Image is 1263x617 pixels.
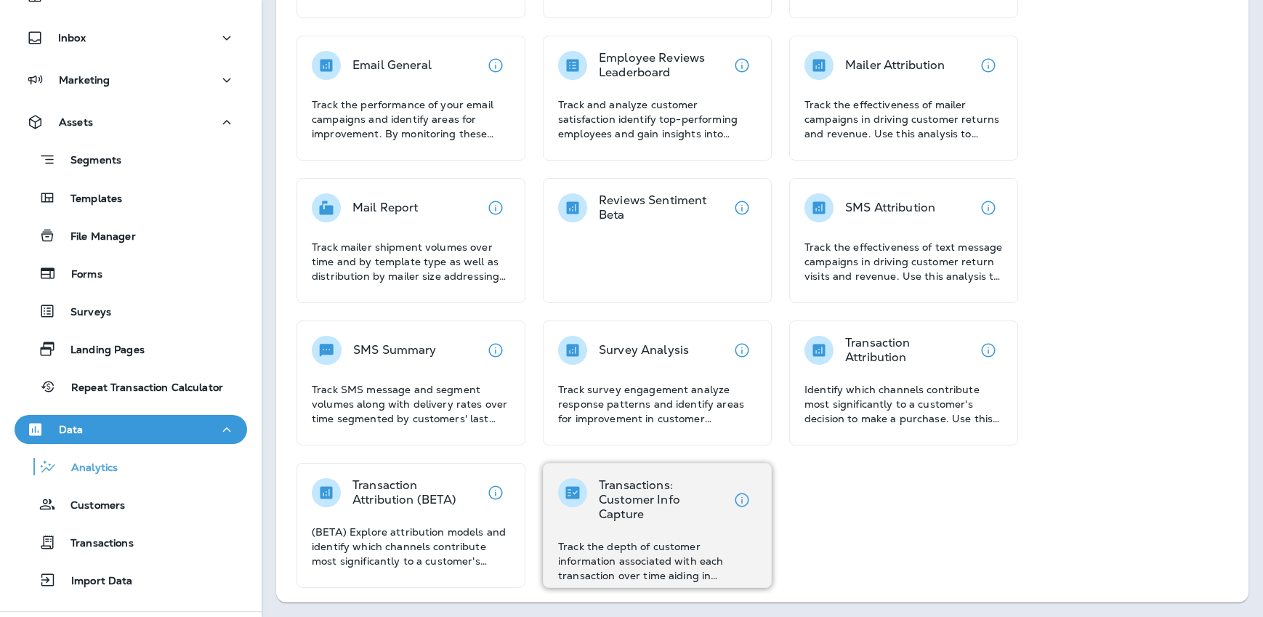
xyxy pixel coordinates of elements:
p: Track the effectiveness of mailer campaigns in driving customer returns and revenue. Use this ana... [804,97,1003,141]
p: (BETA) Explore attribution models and identify which channels contribute most significantly to a ... [312,525,510,568]
p: Customers [56,499,125,513]
p: Assets [59,116,93,128]
p: Email General [352,58,432,73]
button: Analytics [15,451,247,482]
button: View details [974,336,1003,365]
button: Marketing [15,65,247,94]
p: Surveys [56,306,111,320]
button: Landing Pages [15,334,247,364]
p: Marketing [59,74,110,86]
button: Segments [15,144,247,175]
p: Inbox [58,32,86,44]
p: Forms [57,268,102,282]
button: View details [727,485,756,515]
p: Transactions [56,537,134,551]
button: Repeat Transaction Calculator [15,371,247,402]
p: Landing Pages [56,344,145,358]
p: SMS Attribution [845,201,935,215]
p: Mailer Attribution [845,58,945,73]
button: Forms [15,258,247,289]
p: Mail Report [352,201,419,215]
button: View details [481,478,510,507]
button: View details [481,193,510,222]
p: Track and analyze customer satisfaction identify top-performing employees and gain insights into ... [558,97,756,141]
button: Import Data [15,565,247,595]
button: View details [481,51,510,80]
p: Survey Analysis [599,343,689,358]
p: File Manager [56,230,136,244]
p: Templates [56,193,122,206]
p: Identify which channels contribute most significantly to a customer's decision to make a purchase... [804,382,1003,426]
p: Segments [56,154,121,169]
button: View details [727,51,756,80]
p: Track the effectiveness of text message campaigns in driving customer return visits and revenue. ... [804,240,1003,283]
p: Data [59,424,84,435]
button: View details [481,336,510,365]
p: Import Data [57,575,133,589]
button: File Manager [15,220,247,251]
button: Templates [15,182,247,213]
p: Track survey engagement analyze response patterns and identify areas for improvement in customer ... [558,382,756,426]
p: Track the depth of customer information associated with each transaction over time aiding in asse... [558,539,756,583]
button: View details [974,193,1003,222]
button: Customers [15,489,247,520]
button: View details [974,51,1003,80]
button: Inbox [15,23,247,52]
p: Reviews Sentiment Beta [599,193,727,222]
p: SMS Summary [353,343,437,358]
p: Transactions: Customer Info Capture [599,478,727,522]
button: Assets [15,108,247,137]
button: Surveys [15,296,247,326]
button: View details [727,193,756,222]
p: Transaction Attribution (BETA) [352,478,481,507]
p: Employee Reviews Leaderboard [599,51,727,80]
p: Analytics [57,461,118,475]
button: Transactions [15,527,247,557]
p: Transaction Attribution [845,336,974,365]
p: Track SMS message and segment volumes along with delivery rates over time segmented by customers'... [312,382,510,426]
p: Track the performance of your email campaigns and identify areas for improvement. By monitoring t... [312,97,510,141]
button: Data [15,415,247,444]
p: Track mailer shipment volumes over time and by template type as well as distribution by mailer si... [312,240,510,283]
p: Repeat Transaction Calculator [57,382,223,395]
button: View details [727,336,756,365]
